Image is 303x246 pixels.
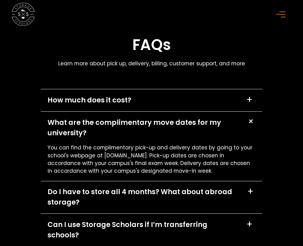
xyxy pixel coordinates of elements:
div: Can I use Storage Scholars if I’m transferring schools? [48,220,239,240]
h2: FAQs [58,36,245,54]
img: Storage Scholars main logo [12,3,35,26]
div: menu [273,5,291,24]
div: + [247,187,254,196]
div: + [246,220,253,229]
div: + [245,116,256,127]
div: Do I have to store all 4 months? What about abroad storage? [48,187,240,208]
p: Learn more about pick up, delivery, billing, customer support, and more [58,60,245,67]
a: home [12,3,35,26]
div: What are the complimentary move dates for my university? [48,117,240,138]
div: How much does it cost? [48,95,131,106]
p: You can find the complimentary pick-up and delivery dates by going to your school's webpage at [D... [48,144,255,175]
div: + [246,95,253,104]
